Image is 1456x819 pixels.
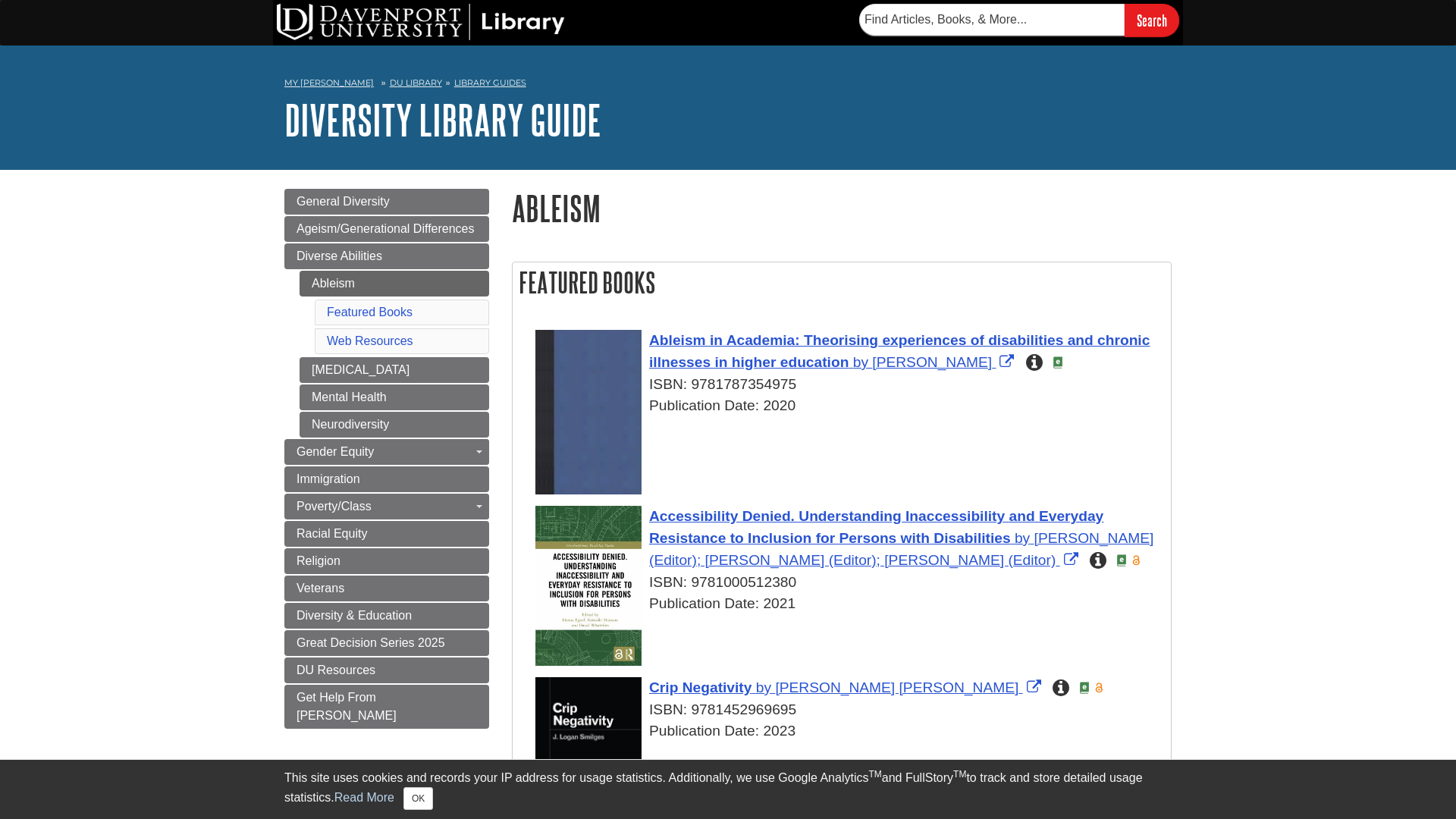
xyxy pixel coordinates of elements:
img: e-Book [1078,682,1090,694]
a: Link opens in new window [649,679,1045,695]
img: e-Book [1116,554,1128,566]
div: This site uses cookies and records your IP address for usage statistics. Additionally, we use Goo... [284,769,1172,810]
span: Diverse Abilities [297,249,382,262]
img: DU Library [277,4,565,40]
a: Mental Health [300,384,489,410]
a: Immigration [284,466,489,492]
a: Ableism [300,271,489,297]
span: Racial Equity [297,527,367,540]
span: DU Resources [297,664,375,676]
a: Diversity Library Guide [284,96,601,143]
span: Get Help From [PERSON_NAME] [297,691,397,722]
img: Open Access [1131,554,1142,566]
a: DU Library [390,77,442,88]
span: Great Decision Series 2025 [297,636,445,649]
nav: breadcrumb [284,73,1172,97]
span: Ableism in Academia: Theorising experiences of disabilities and chronic illnesses in higher educa... [649,332,1150,370]
span: [PERSON_NAME] [872,354,992,370]
div: ISBN: 9781000512380 [535,572,1163,594]
span: Religion [297,554,340,567]
a: Link opens in new window [649,508,1153,568]
span: [PERSON_NAME] [PERSON_NAME] [775,679,1018,695]
img: Cover Art [535,330,642,494]
a: Featured Books [327,306,413,318]
a: Poverty/Class [284,494,489,519]
div: Publication Date: 2023 [535,720,1163,742]
a: Great Decision Series 2025 [284,630,489,656]
a: Racial Equity [284,521,489,547]
h2: Featured Books [513,262,1171,303]
span: by [756,679,771,695]
button: Close [403,787,433,810]
sup: TM [953,769,966,780]
span: Gender Equity [297,445,374,458]
a: Library Guides [454,77,526,88]
span: by [853,354,868,370]
img: Open Access [1094,682,1105,694]
a: Web Resources [327,334,413,347]
a: Read More [334,791,394,804]
a: Gender Equity [284,439,489,465]
span: Diversity & Education [297,609,412,622]
a: Get Help From [PERSON_NAME] [284,685,489,729]
span: by [1015,530,1030,546]
span: Veterans [297,582,344,595]
a: General Diversity [284,189,489,215]
a: [MEDICAL_DATA] [300,357,489,383]
div: Publication Date: 2021 [535,593,1163,615]
a: Veterans [284,576,489,601]
input: Find Articles, Books, & More... [859,4,1125,36]
a: My [PERSON_NAME] [284,77,374,89]
img: e-Book [1052,356,1064,369]
sup: TM [868,769,881,780]
div: Publication Date: 2020 [535,395,1163,417]
a: Ageism/Generational Differences [284,216,489,242]
h1: Ableism [512,189,1172,227]
img: Cover Art [535,506,642,666]
a: Link opens in new window [649,332,1150,370]
a: Religion [284,548,489,574]
span: Poverty/Class [297,500,372,513]
span: Crip Negativity [649,679,752,695]
a: DU Resources [284,657,489,683]
span: Immigration [297,472,360,485]
a: Diverse Abilities [284,243,489,269]
span: [PERSON_NAME] (Editor); [PERSON_NAME] (Editor); [PERSON_NAME] (Editor) [649,530,1153,568]
a: Diversity & Education [284,603,489,629]
a: Neurodiversity [300,412,489,438]
input: Search [1125,4,1179,36]
span: Accessibility Denied. Understanding Inaccessibility and Everyday Resistance to Inclusion for Pers... [649,508,1103,546]
span: General Diversity [297,195,390,208]
form: Searches DU Library's articles, books, and more [859,4,1179,36]
div: Guide Page Menu [284,189,489,729]
div: ISBN: 9781452969695 [535,699,1163,721]
div: ISBN: 9781787354975 [535,374,1163,396]
span: Ageism/Generational Differences [297,222,475,235]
